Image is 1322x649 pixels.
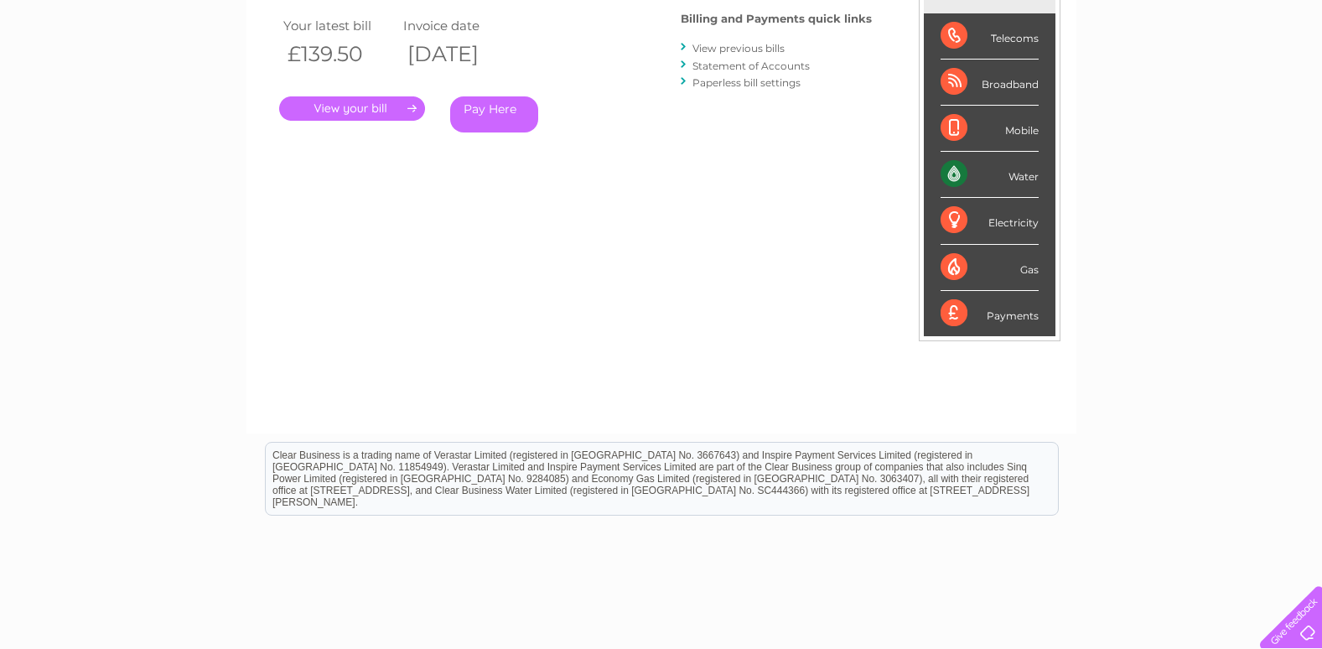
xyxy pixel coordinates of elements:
div: Broadband [941,60,1039,106]
th: [DATE] [399,37,520,71]
td: Invoice date [399,14,520,37]
a: Paperless bill settings [692,76,801,89]
a: Telecoms [1116,71,1166,84]
div: Telecoms [941,13,1039,60]
a: Log out [1267,71,1306,84]
a: Energy [1069,71,1106,84]
img: logo.png [46,44,132,95]
a: Statement of Accounts [692,60,810,72]
a: Water [1027,71,1059,84]
div: Payments [941,291,1039,336]
div: Electricity [941,198,1039,244]
div: Mobile [941,106,1039,152]
th: £139.50 [279,37,400,71]
a: View previous bills [692,42,785,55]
div: Clear Business is a trading name of Verastar Limited (registered in [GEOGRAPHIC_DATA] No. 3667643... [266,9,1058,81]
h4: Billing and Payments quick links [681,13,872,25]
div: Gas [941,245,1039,291]
a: 0333 014 3131 [1006,8,1122,29]
a: . [279,96,425,121]
td: Your latest bill [279,14,400,37]
a: Contact [1211,71,1252,84]
a: Pay Here [450,96,538,132]
a: Blog [1176,71,1200,84]
div: Water [941,152,1039,198]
